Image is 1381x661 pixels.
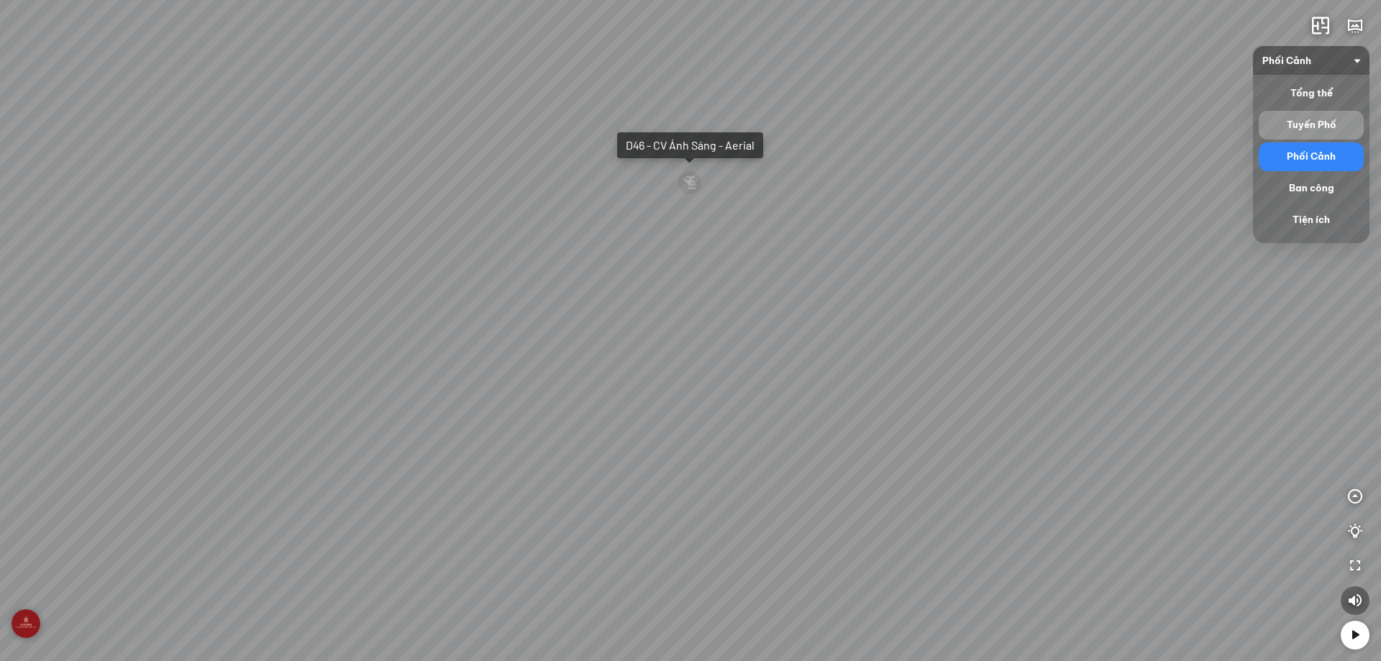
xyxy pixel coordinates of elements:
[1264,117,1358,134] div: Tuyến Phố
[12,609,40,638] img: imperia_grand_p_9YADPY4793A3.jpg
[1264,85,1358,102] div: Tổng thể
[1259,79,1364,108] div: Tổng thể
[1264,211,1358,229] div: Tiện ích
[1262,46,1360,75] span: Phối Cảnh
[1259,174,1364,203] div: Ban công
[1259,206,1364,234] div: Tiện ích
[626,138,755,152] div: D46 - CV Ánh Sáng - Aerial
[1264,180,1358,197] div: Ban công
[1259,142,1364,171] div: Phối Cảnh
[1264,148,1358,165] div: Phối Cảnh
[1259,111,1364,140] div: Tuyến Phố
